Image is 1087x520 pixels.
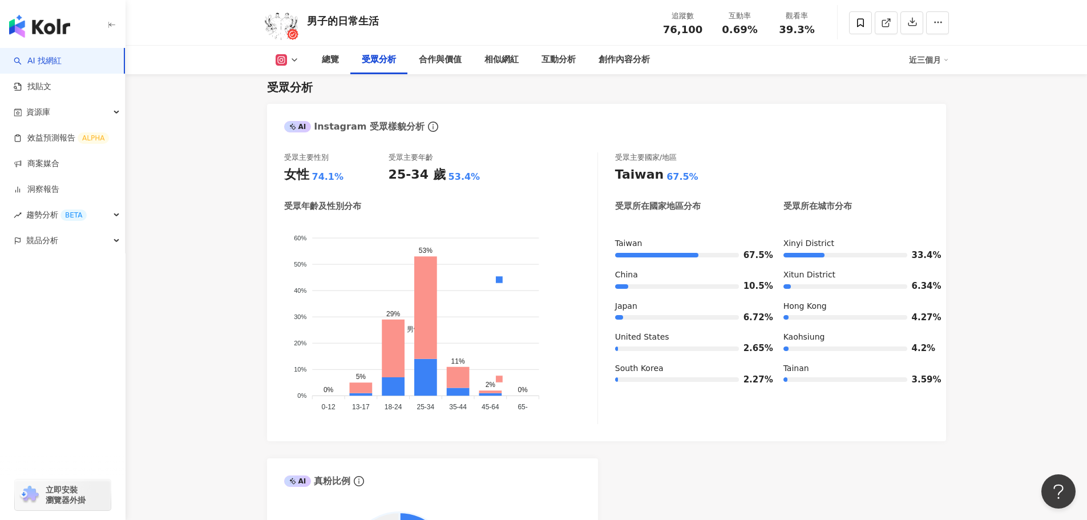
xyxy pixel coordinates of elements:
div: Xitun District [783,269,929,281]
div: 受眾主要國家/地區 [615,152,677,163]
tspan: 20% [294,340,306,346]
tspan: 45-64 [482,404,499,412]
div: BETA [60,209,87,221]
span: 39.3% [779,24,814,35]
tspan: 60% [294,235,306,241]
div: Japan [615,301,761,312]
tspan: 0% [297,392,306,399]
span: 資源庫 [26,99,50,125]
span: 6.34% [912,282,929,291]
div: AI [284,121,312,132]
div: 53.4% [448,171,480,183]
span: 6.72% [743,313,761,322]
div: AI [284,475,312,487]
div: 74.1% [312,171,344,183]
div: 近三個月 [909,51,949,69]
span: 4.2% [912,344,929,353]
span: 33.4% [912,251,929,260]
span: 2.27% [743,376,761,384]
span: 立即安裝 瀏覽器外掛 [46,485,86,505]
div: 創作內容分析 [599,53,650,67]
div: 受眾主要年齡 [389,152,433,163]
div: Taiwan [615,238,761,249]
a: 效益預測報告ALPHA [14,132,109,144]
div: Taiwan [615,166,664,184]
span: 趨勢分析 [26,202,87,228]
div: 67.5% [666,171,698,183]
div: 總覽 [322,53,339,67]
div: Xinyi District [783,238,929,249]
span: 4.27% [912,313,929,322]
span: 男性 [398,326,421,334]
tspan: 13-17 [352,404,370,412]
a: searchAI 找網紅 [14,55,62,67]
div: Hong Kong [783,301,929,312]
div: 受眾所在城市分布 [783,200,852,212]
tspan: 35-44 [449,404,467,412]
img: logo [9,15,70,38]
span: info-circle [426,120,440,134]
div: China [615,269,761,281]
div: 真粉比例 [284,475,351,487]
div: 互動分析 [542,53,576,67]
div: 受眾主要性別 [284,152,329,163]
div: South Korea [615,363,761,374]
tspan: 65- [518,404,527,412]
span: rise [14,211,22,219]
span: 67.5% [743,251,761,260]
div: 追蹤數 [661,10,705,22]
div: 25-34 歲 [389,166,446,184]
div: Instagram 受眾樣貌分析 [284,120,425,133]
span: 10.5% [743,282,761,291]
div: 受眾分析 [267,79,313,95]
tspan: 25-34 [417,404,434,412]
tspan: 40% [294,287,306,294]
a: 洞察報告 [14,184,59,195]
a: chrome extension立即安裝 瀏覽器外掛 [15,479,111,510]
tspan: 0-12 [321,404,335,412]
iframe: Help Scout Beacon - Open [1041,474,1076,509]
span: 0.69% [722,24,757,35]
a: 商案媒合 [14,158,59,170]
div: 互動率 [718,10,762,22]
div: Tainan [783,363,929,374]
img: KOL Avatar [264,6,298,40]
tspan: 10% [294,366,306,373]
tspan: 50% [294,261,306,268]
img: chrome extension [18,486,41,504]
div: 男子的日常生活 [307,14,379,28]
div: 受眾所在國家地區分布 [615,200,701,212]
div: 合作與價值 [419,53,462,67]
tspan: 18-24 [384,404,402,412]
span: info-circle [352,474,366,488]
span: 2.65% [743,344,761,353]
div: 女性 [284,166,309,184]
div: 受眾年齡及性別分布 [284,200,361,212]
span: 競品分析 [26,228,58,253]
tspan: 30% [294,313,306,320]
div: United States [615,332,761,343]
div: Kaohsiung [783,332,929,343]
div: 相似網紅 [484,53,519,67]
a: 找貼文 [14,81,51,92]
span: 3.59% [912,376,929,384]
div: 受眾分析 [362,53,396,67]
div: 觀看率 [775,10,819,22]
span: 76,100 [663,23,702,35]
